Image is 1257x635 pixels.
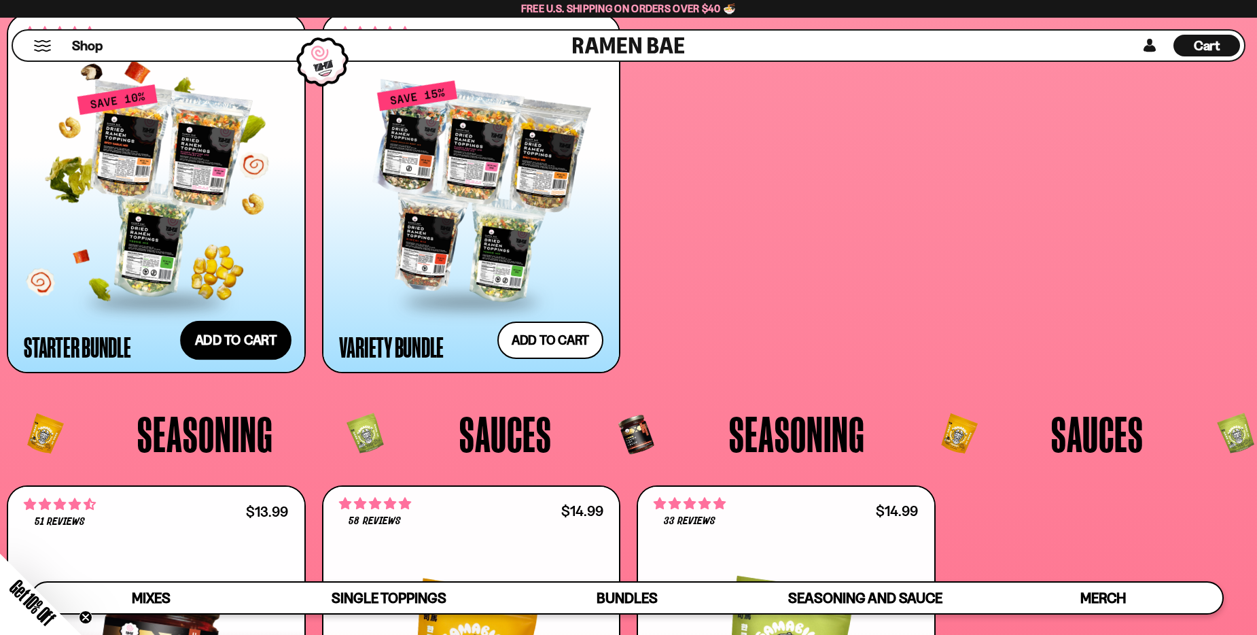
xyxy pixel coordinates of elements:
[1194,37,1220,54] span: Cart
[1080,589,1126,606] span: Merch
[1051,409,1144,459] span: Sauces
[349,516,400,527] span: 58 reviews
[180,320,291,360] button: Add to cart
[985,583,1222,613] a: Merch
[132,589,171,606] span: Mixes
[654,495,726,513] span: 5.00 stars
[72,37,103,55] span: Shop
[729,409,865,459] span: Seasoning
[339,334,444,359] div: Variety Bundle
[876,504,918,517] div: $14.99
[6,576,59,629] span: Get 10% Off
[508,583,746,613] a: Bundles
[246,505,288,518] div: $13.99
[137,409,273,459] span: Seasoning
[72,35,103,56] a: Shop
[322,14,621,373] a: 4.63 stars 6355 reviews $114.99 Variety Bundle Add to cart
[35,517,85,528] span: 51 reviews
[497,322,603,359] button: Add to cart
[746,583,984,613] a: Seasoning and Sauce
[788,589,942,606] span: Seasoning and Sauce
[664,516,715,527] span: 33 reviews
[24,496,96,513] span: 4.71 stars
[521,2,737,15] span: Free U.S. Shipping on Orders over $40 🍜
[79,611,92,624] button: Close teaser
[7,14,306,373] a: 4.71 stars 4845 reviews $69.99 Starter Bundle Add to cart
[32,583,270,613] a: Mixes
[33,40,52,52] button: Mobile Menu Trigger
[270,583,508,613] a: Single Toppings
[1173,31,1240,61] a: Cart
[597,589,658,606] span: Bundles
[332,589,446,606] span: Single Toppings
[459,409,552,459] span: Sauces
[339,495,411,513] span: 4.83 stars
[561,504,603,517] div: $14.99
[24,334,131,359] div: Starter Bundle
